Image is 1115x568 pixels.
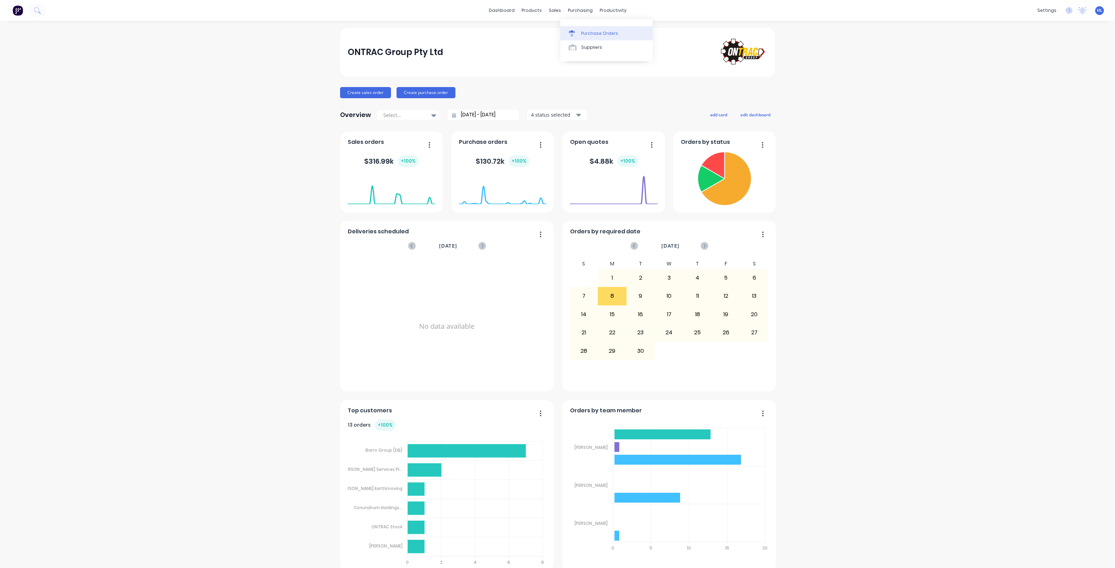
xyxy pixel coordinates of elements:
[684,306,712,323] div: 18
[369,543,402,549] tspan: [PERSON_NAME]
[348,419,395,431] div: 13 orders
[655,269,683,287] div: 3
[354,505,402,511] tspan: Conundrum Holdings...
[570,227,640,236] span: Orders by required date
[627,306,655,323] div: 16
[348,406,392,415] span: Top customers
[531,111,575,118] div: 4 status selected
[627,324,655,341] div: 23
[684,269,712,287] div: 4
[627,269,655,287] div: 2
[687,545,691,551] tspan: 10
[476,155,529,167] div: $ 130.72k
[684,287,712,305] div: 11
[545,5,564,16] div: sales
[661,242,679,250] span: [DATE]
[1034,5,1060,16] div: settings
[740,306,768,323] div: 20
[564,5,596,16] div: purchasing
[655,306,683,323] div: 17
[398,155,418,167] div: + 100 %
[740,269,768,287] div: 6
[570,138,608,146] span: Open quotes
[509,155,529,167] div: + 100 %
[375,419,395,431] div: + 100 %
[13,5,23,16] img: Factory
[598,269,626,287] div: 1
[706,110,732,119] button: add card
[348,259,546,394] div: No data available
[612,545,614,551] tspan: 0
[459,138,507,146] span: Purchase orders
[596,5,630,16] div: productivity
[581,44,602,50] div: Suppliers
[575,444,608,450] tspan: [PERSON_NAME]
[560,26,653,40] a: Purchase Orders
[712,287,740,305] div: 12
[364,155,418,167] div: $ 316.99k
[655,324,683,341] div: 24
[560,40,653,54] a: Suppliers
[626,259,655,269] div: T
[570,287,598,305] div: 7
[598,342,626,359] div: 29
[725,545,729,551] tspan: 15
[712,269,740,287] div: 5
[474,559,477,565] tspan: 4
[575,520,608,526] tspan: [PERSON_NAME]
[684,324,712,341] div: 25
[712,306,740,323] div: 19
[575,482,608,488] tspan: [PERSON_NAME]
[598,259,626,269] div: M
[740,287,768,305] div: 13
[590,155,638,167] div: $ 4.88k
[681,138,730,146] span: Orders by status
[570,259,598,269] div: S
[366,447,402,453] tspan: Barro Group (DB)
[627,287,655,305] div: 9
[340,108,371,122] div: Overview
[627,342,655,359] div: 30
[507,559,510,565] tspan: 6
[655,287,683,305] div: 10
[485,5,518,16] a: dashboard
[655,259,683,269] div: W
[518,5,545,16] div: products
[718,37,767,68] img: ONTRAC Group Pty Ltd
[740,259,769,269] div: S
[348,138,384,146] span: Sales orders
[649,545,652,551] tspan: 5
[541,559,544,565] tspan: 8
[598,324,626,341] div: 22
[397,87,455,98] button: Create purchase order
[440,559,443,565] tspan: 2
[439,242,457,250] span: [DATE]
[581,30,618,37] div: Purchase Orders
[712,259,740,269] div: F
[617,155,638,167] div: + 100 %
[406,559,409,565] tspan: 0
[683,259,712,269] div: T
[340,87,391,98] button: Create sales order
[342,466,402,472] tspan: [PERSON_NAME] Services Pl...
[570,306,598,323] div: 14
[570,324,598,341] div: 21
[736,110,775,119] button: edit dashboard
[570,406,642,415] span: Orders by team member
[348,45,443,59] div: ONTRAC Group Pty Ltd
[570,342,598,359] div: 28
[371,524,403,530] tspan: ONTRAC Stock
[527,110,586,120] button: 4 status selected
[740,324,768,341] div: 27
[598,306,626,323] div: 15
[340,485,402,491] tspan: [PERSON_NAME] Earthmoving
[762,545,768,551] tspan: 20
[712,324,740,341] div: 26
[1097,7,1102,14] span: HL
[598,287,626,305] div: 8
